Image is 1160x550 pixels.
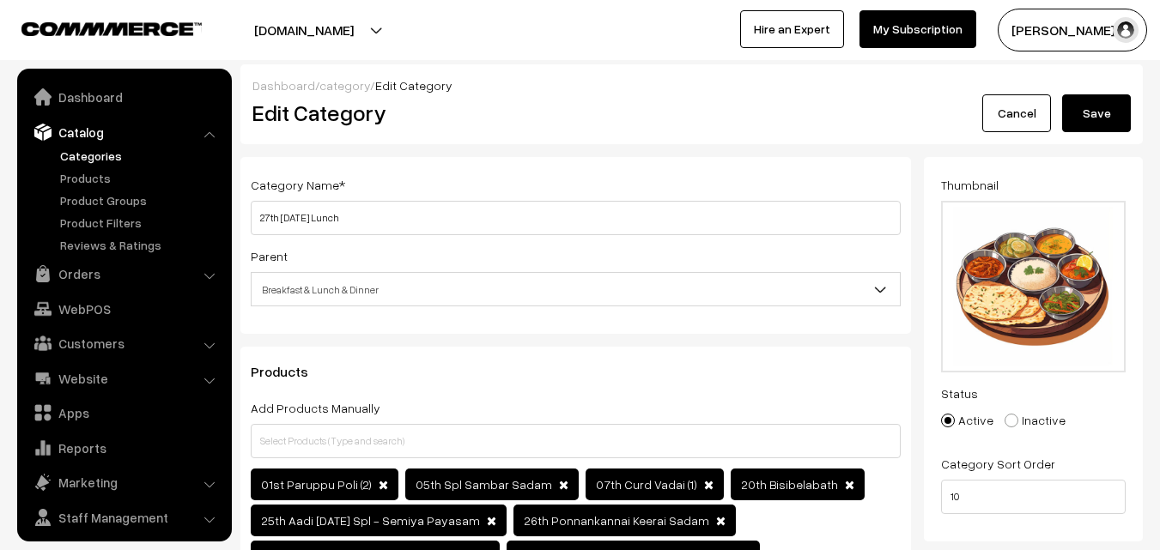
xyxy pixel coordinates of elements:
input: Enter Number [941,480,1126,514]
button: Save [1062,94,1131,132]
span: 07th Curd Vadai (1) [596,477,697,492]
span: 26th Ponnankannai Keerai Sadam [524,513,709,528]
label: Status [941,384,978,402]
a: Apps [21,397,226,428]
a: Cancel [982,94,1051,132]
span: Products [251,363,329,380]
button: [PERSON_NAME] s… [998,9,1147,51]
span: Breakfast & Lunch & Dinner [251,272,901,306]
label: Inactive [1005,411,1066,429]
a: Catalog [21,117,226,148]
div: / / [252,76,1131,94]
a: Categories [56,147,226,165]
a: Hire an Expert [740,10,844,48]
a: COMMMERCE [21,17,172,38]
a: Dashboard [21,82,226,112]
span: 05th Spl Sambar Sadam [416,477,552,492]
img: COMMMERCE [21,22,202,35]
a: Reports [21,432,226,463]
h2: Edit Category [252,100,905,126]
a: Website [21,363,226,394]
img: user [1113,17,1139,43]
a: category [319,78,370,93]
label: Category Name [251,176,345,194]
label: Active [941,411,993,429]
a: WebPOS [21,293,226,324]
label: Thumbnail [941,176,999,194]
a: Staff Management [21,502,226,533]
span: Breakfast & Lunch & Dinner [252,275,900,305]
label: Add Products Manually [251,399,380,417]
input: Select Products (Type and search) [251,424,901,458]
a: Reviews & Ratings [56,236,226,254]
a: Products [56,169,226,187]
label: Category Sort Order [941,455,1055,473]
button: [DOMAIN_NAME] [194,9,414,51]
span: Edit Category [375,78,452,93]
span: 25th Aadi [DATE] Spl - Semiya Payasam [261,513,480,528]
a: Product Filters [56,214,226,232]
span: 01st Paruppu Poli (2) [261,477,372,492]
a: My Subscription [859,10,976,48]
a: Orders [21,258,226,289]
a: Product Groups [56,191,226,209]
a: Customers [21,328,226,359]
a: Marketing [21,467,226,498]
a: Dashboard [252,78,315,93]
span: 20th Bisibelabath [741,477,838,492]
input: Category Name [251,201,901,235]
label: Parent [251,247,288,265]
